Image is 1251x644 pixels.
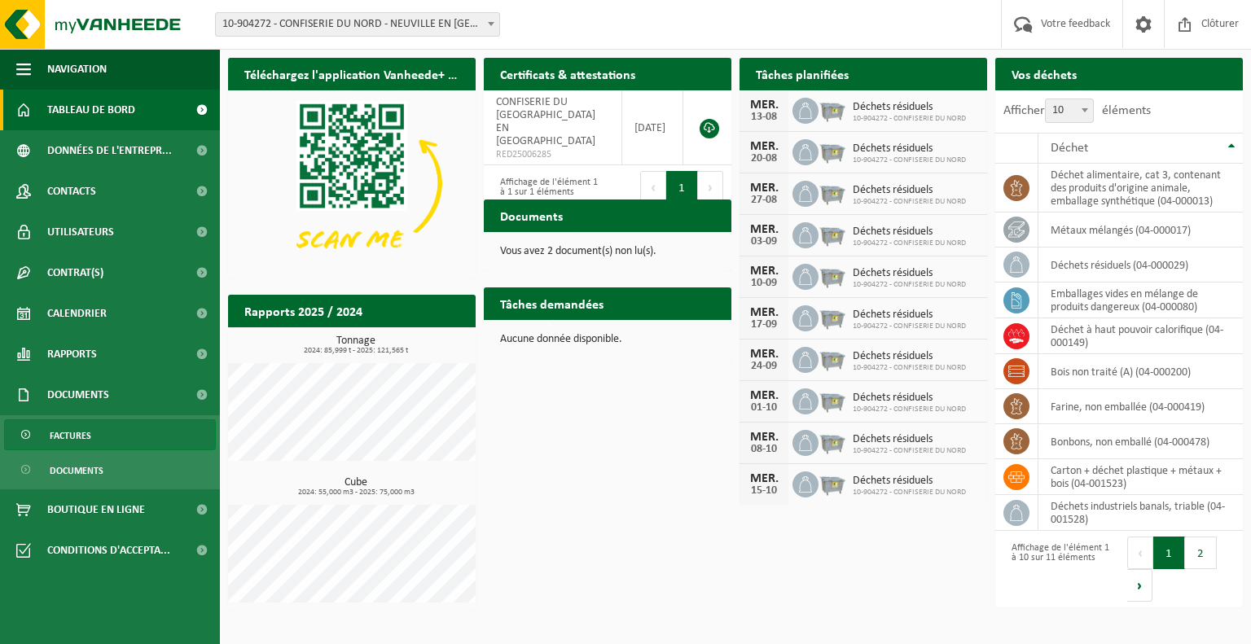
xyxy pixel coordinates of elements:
span: Documents [47,375,109,415]
span: 10-904272 - CONFISERIE DU NORD - NEUVILLE EN FERRAIN [215,12,500,37]
img: WB-2500-GAL-GY-01 [819,137,846,164]
span: Documents [50,455,103,486]
td: [DATE] [622,90,683,165]
h2: Certificats & attestations [484,58,652,90]
div: MER. [748,99,780,112]
span: 2024: 55,000 m3 - 2025: 75,000 m3 [236,488,476,497]
button: 1 [666,171,698,204]
div: 15-10 [748,485,780,497]
div: 13-08 [748,112,780,123]
img: WB-2500-GAL-GY-01 [819,427,846,455]
button: Previous [1127,537,1153,569]
td: déchet alimentaire, cat 3, contenant des produits d'origine animale, emballage synthétique (04-00... [1038,164,1243,212]
span: Déchets résiduels [853,475,966,488]
span: 10-904272 - CONFISERIE DU NORD [853,114,966,124]
div: MER. [748,389,780,402]
a: Factures [4,419,216,450]
span: 10-904272 - CONFISERIE DU NORD [853,239,966,248]
img: Download de VHEPlus App [228,90,476,276]
span: 10-904272 - CONFISERIE DU NORD [853,446,966,456]
span: Déchets résiduels [853,142,966,156]
p: Aucune donnée disponible. [500,334,715,345]
td: farine, non emballée (04-000419) [1038,389,1243,424]
td: bonbons, non emballé (04-000478) [1038,424,1243,459]
span: Rapports [47,334,97,375]
div: 24-09 [748,361,780,372]
img: WB-2500-GAL-GY-01 [819,178,846,206]
span: 10-904272 - CONFISERIE DU NORD [853,156,966,165]
label: Afficher éléments [1003,104,1151,117]
span: CONFISERIE DU [GEOGRAPHIC_DATA] EN [GEOGRAPHIC_DATA] [496,96,595,147]
div: MER. [748,223,780,236]
span: Données de l'entrepr... [47,130,172,171]
img: WB-2500-GAL-GY-01 [819,469,846,497]
h2: Documents [484,199,579,231]
td: déchet à haut pouvoir calorifique (04-000149) [1038,318,1243,354]
button: Previous [640,171,666,204]
p: Vous avez 2 document(s) non lu(s). [500,246,715,257]
button: Next [698,171,723,204]
button: 2 [1185,537,1217,569]
span: Conditions d'accepta... [47,530,170,571]
span: Factures [50,420,91,451]
h2: Tâches demandées [484,287,620,319]
div: MER. [748,306,780,319]
span: Utilisateurs [47,212,114,252]
span: 10 [1045,99,1094,123]
div: 01-10 [748,402,780,414]
td: métaux mélangés (04-000017) [1038,212,1243,248]
a: Consulter les rapports [334,326,474,359]
div: MER. [748,431,780,444]
h2: Vos déchets [995,58,1093,90]
span: Contacts [47,171,96,212]
span: Déchets résiduels [853,350,966,363]
span: Déchets résiduels [853,392,966,405]
span: 10-904272 - CONFISERIE DU NORD [853,197,966,207]
img: WB-2500-GAL-GY-01 [819,261,846,289]
img: WB-2500-GAL-GY-01 [819,303,846,331]
div: MER. [748,140,780,153]
div: MER. [748,182,780,195]
img: WB-2500-GAL-GY-01 [819,220,846,248]
span: 10-904272 - CONFISERIE DU NORD [853,363,966,373]
span: 10-904272 - CONFISERIE DU NORD - NEUVILLE EN FERRAIN [216,13,499,36]
a: Documents [4,454,216,485]
div: 10-09 [748,278,780,289]
div: Affichage de l'élément 1 à 1 sur 1 éléments [492,169,599,205]
div: MER. [748,348,780,361]
td: emballages vides en mélange de produits dangereux (04-000080) [1038,283,1243,318]
td: carton + déchet plastique + métaux + bois (04-001523) [1038,459,1243,495]
td: déchets résiduels (04-000029) [1038,248,1243,283]
div: 17-09 [748,319,780,331]
span: Déchet [1051,142,1088,155]
span: 10-904272 - CONFISERIE DU NORD [853,280,966,290]
div: 20-08 [748,153,780,164]
h3: Tonnage [236,335,476,355]
span: Déchets résiduels [853,309,966,322]
img: WB-2500-GAL-GY-01 [819,344,846,372]
span: Déchets résiduels [853,226,966,239]
div: 27-08 [748,195,780,206]
span: Déchets résiduels [853,267,966,280]
span: Déchets résiduels [853,433,966,446]
button: 1 [1153,537,1185,569]
span: Boutique en ligne [47,489,145,530]
span: Déchets résiduels [853,101,966,114]
span: Calendrier [47,293,107,334]
span: 10 [1046,99,1093,122]
div: MER. [748,472,780,485]
span: Déchets résiduels [853,184,966,197]
span: 2024: 85,999 t - 2025: 121,565 t [236,347,476,355]
h2: Téléchargez l'application Vanheede+ maintenant! [228,58,476,90]
span: Navigation [47,49,107,90]
span: RED25006285 [496,148,609,161]
div: Affichage de l'élément 1 à 10 sur 11 éléments [1003,535,1111,603]
h2: Tâches planifiées [740,58,865,90]
td: bois non traité (A) (04-000200) [1038,354,1243,389]
div: 08-10 [748,444,780,455]
img: WB-2500-GAL-GY-01 [819,95,846,123]
div: MER. [748,265,780,278]
span: 10-904272 - CONFISERIE DU NORD [853,322,966,331]
button: Next [1127,569,1152,602]
div: 03-09 [748,236,780,248]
